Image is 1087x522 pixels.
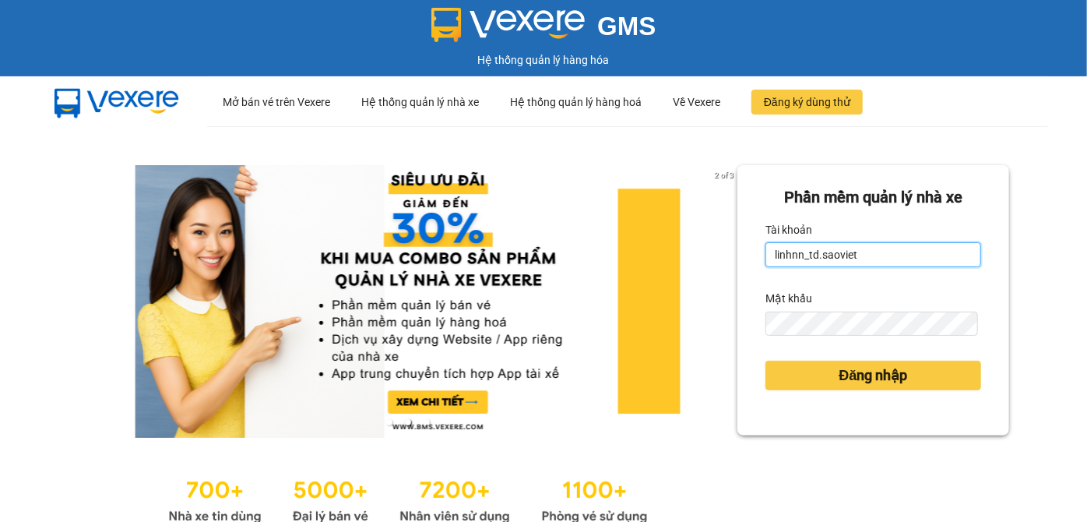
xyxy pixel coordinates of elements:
button: previous slide / item [78,165,100,438]
div: Hệ thống quản lý hàng hoá [510,77,642,127]
div: Về Vexere [673,77,720,127]
span: Đăng ký dùng thử [764,93,850,111]
a: GMS [431,23,656,36]
p: 2 of 3 [710,165,737,185]
button: Đăng ký dùng thử [751,90,863,115]
label: Tài khoản [765,217,812,242]
span: Đăng nhập [839,365,908,386]
li: slide item 3 [424,419,430,425]
input: Tài khoản [765,242,981,267]
label: Mật khẩu [765,286,812,311]
div: Mở bán vé trên Vexere [223,77,330,127]
span: GMS [597,12,656,41]
img: mbUUG5Q.png [39,76,195,128]
div: Phần mềm quản lý nhà xe [765,185,981,210]
button: next slide / item [716,165,737,438]
img: logo 2 [431,8,586,42]
div: Hệ thống quản lý hàng hóa [4,51,1083,69]
li: slide item 1 [386,419,392,425]
input: Mật khẩu [765,312,978,336]
li: slide item 2 [405,419,411,425]
div: Hệ thống quản lý nhà xe [361,77,479,127]
button: Đăng nhập [765,361,981,390]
